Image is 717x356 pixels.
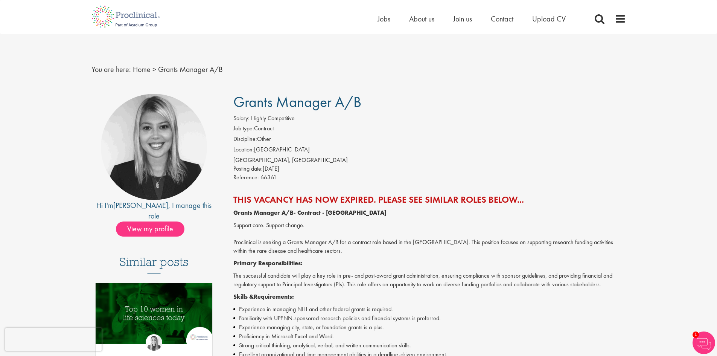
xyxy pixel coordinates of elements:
[693,332,715,354] img: Chatbot
[233,156,626,165] div: [GEOGRAPHIC_DATA], [GEOGRAPHIC_DATA]
[254,293,257,301] strong: R
[233,165,263,173] span: Posting date:
[96,283,213,350] a: Link to a post
[233,305,626,314] li: Experience in managing NIH and other federal grants is required.
[233,124,254,133] label: Job type:
[233,145,254,154] label: Location:
[233,165,626,173] div: [DATE]
[260,173,277,181] span: 66361
[257,293,294,301] strong: equirements:
[146,334,162,351] img: Hannah Burke
[693,332,699,338] span: 1
[491,14,513,24] a: Contact
[233,341,626,350] li: Strong critical thinking, analytical, verbal, and written communication skills.
[233,332,626,341] li: Proficiency in Microsoft Excel and Word.
[96,283,213,344] img: Top 10 women in life sciences today
[233,259,303,267] strong: Primary Responsibilities:
[233,272,626,289] p: The successful candidate will play a key role in pre- and post-award grant administration, ensuri...
[233,145,626,156] li: [GEOGRAPHIC_DATA]
[233,314,626,323] li: Familiarity with UPENN-sponsored research policies and financial systems is preferred.
[158,64,223,74] span: Grants Manager A/B
[233,195,626,205] h2: This vacancy has now expired. Please see similar roles below...
[233,221,626,255] p: Support care. Support change. Proclinical is seeking a Grants Manager A/B for a contract role bas...
[116,222,184,237] span: View my profile
[233,135,257,144] label: Discipline:
[233,92,361,112] span: Grants Manager A/B
[113,200,168,210] a: [PERSON_NAME]
[152,64,156,74] span: >
[294,209,386,217] strong: - Contract - [GEOGRAPHIC_DATA]
[233,114,250,123] label: Salary:
[116,223,192,233] a: View my profile
[233,293,254,301] strong: Skills &
[233,323,626,332] li: Experience managing city, state, or foundation grants is a plus.
[119,255,189,273] h3: Similar posts
[91,64,131,74] span: You are here:
[233,124,626,135] li: Contract
[91,200,217,222] div: Hi I'm , I manage this role
[233,209,294,217] strong: Grants Manager A/B
[453,14,472,24] a: Join us
[101,94,207,200] img: imeage of recruiter Janelle Jones
[532,14,566,24] a: Upload CV
[133,64,151,74] a: breadcrumb link
[378,14,390,24] a: Jobs
[5,328,102,351] iframe: reCAPTCHA
[233,173,259,182] label: Reference:
[251,114,295,122] span: Highly Competitive
[233,135,626,145] li: Other
[409,14,434,24] a: About us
